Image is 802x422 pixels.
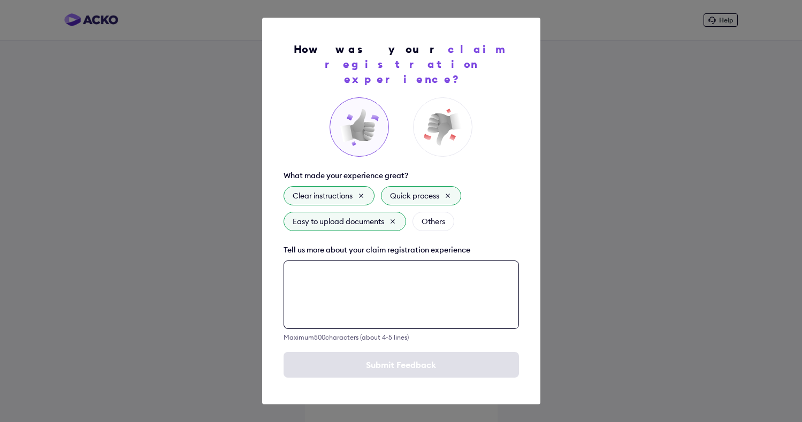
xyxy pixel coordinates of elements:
[413,212,454,231] div: Others
[289,42,514,87] div: How was your
[284,333,519,341] div: Maximum 500 characters (about 4-5 lines)
[381,186,461,205] div: Quick process
[284,186,375,205] div: Clear instructions
[325,42,509,86] span: claim registration experience?
[284,212,406,231] div: Easy to upload documents
[284,170,408,181] div: What made your experience great?
[284,244,470,255] div: Tell us more about your claim registration experience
